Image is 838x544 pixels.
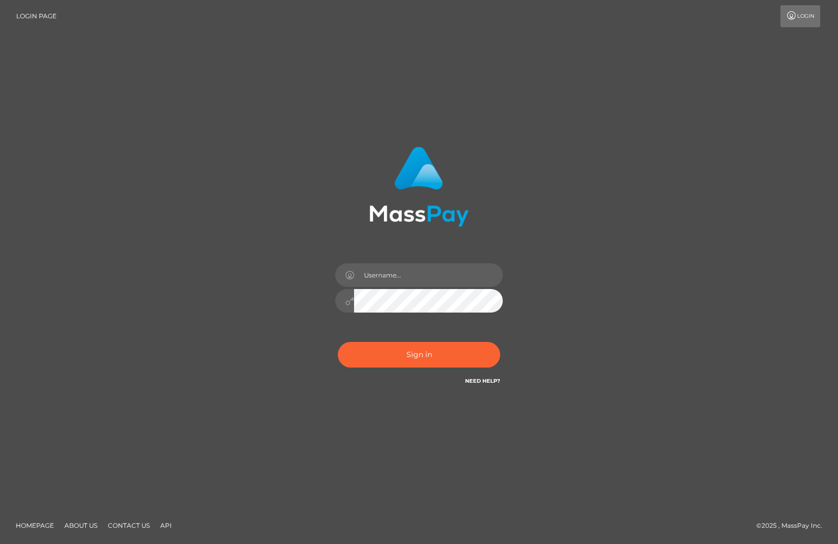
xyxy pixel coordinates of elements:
a: Login [780,5,820,27]
img: MassPay Login [369,147,469,227]
input: Username... [354,263,503,287]
a: About Us [60,517,102,534]
a: API [156,517,176,534]
a: Login Page [16,5,57,27]
a: Homepage [12,517,58,534]
a: Need Help? [465,378,500,384]
div: © 2025 , MassPay Inc. [756,520,830,531]
button: Sign in [338,342,500,368]
a: Contact Us [104,517,154,534]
